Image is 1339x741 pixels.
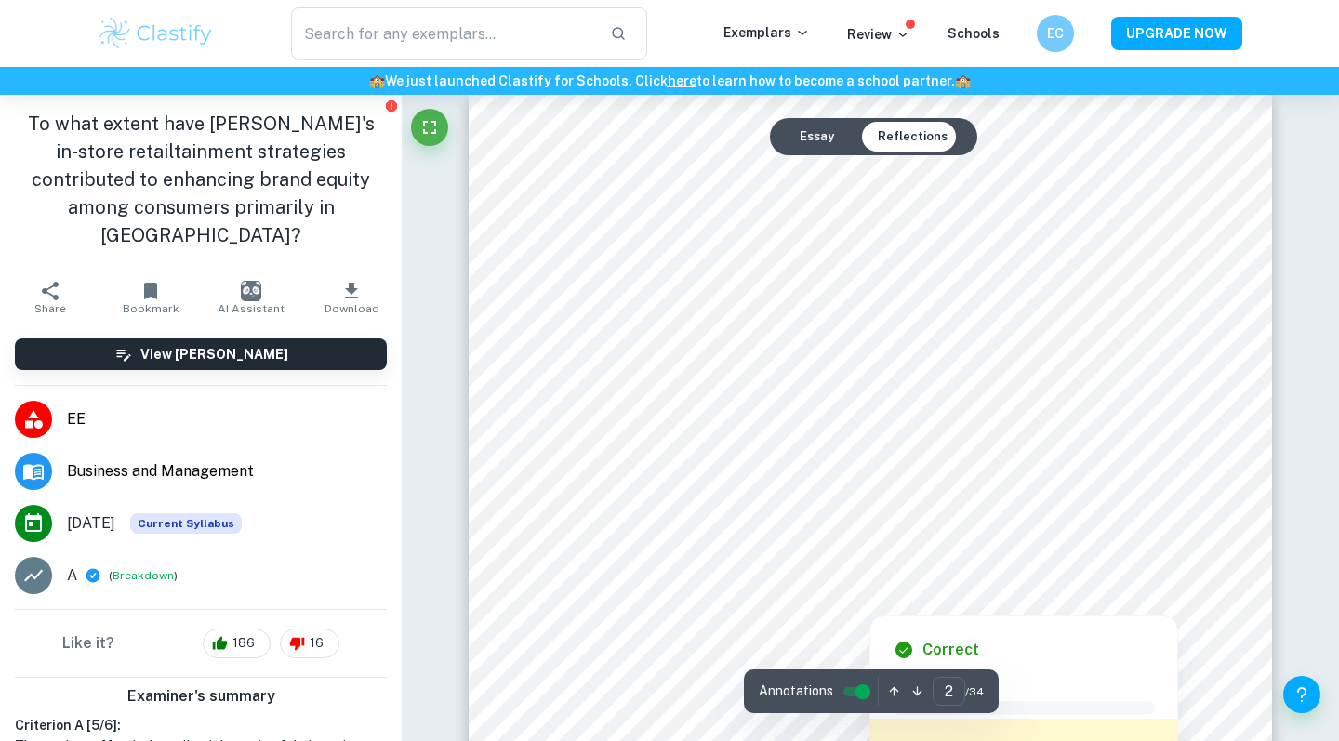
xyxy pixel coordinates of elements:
span: Share [34,302,66,315]
span: Current Syllabus [130,513,242,534]
span: Annotations [759,681,833,701]
p: Review [847,24,910,45]
h6: Correct [922,639,979,661]
button: EC [1037,15,1074,52]
h6: We just launched Clastify for Schools. Click to learn how to become a school partner. [4,71,1335,91]
span: EE [67,408,387,430]
h6: Criterion D [893,676,1170,696]
span: Bookmark [123,302,179,315]
div: This exemplar is based on the current syllabus. Feel free to refer to it for inspiration/ideas wh... [130,513,242,534]
a: Schools [948,26,1000,41]
span: ( ) [109,567,178,585]
img: AI Assistant [241,281,261,301]
h6: EC [1045,23,1067,44]
span: Download [325,302,379,315]
a: here [668,73,696,88]
span: [DATE] [67,512,115,535]
button: Download [301,271,402,324]
img: Clastify logo [97,15,215,52]
p: A [67,564,77,587]
h6: Criterion A [ 5 / 6 ]: [15,715,387,735]
button: Breakdown [113,567,174,584]
div: 186 [203,629,271,658]
div: 16 [280,629,339,658]
button: AI Assistant [201,271,301,324]
button: UPGRADE NOW [1111,17,1242,50]
span: AI Assistant [218,302,285,315]
span: / 34 [965,683,984,700]
button: Help and Feedback [1283,676,1320,713]
span: 🏫 [955,73,971,88]
span: Business and Management [67,460,387,483]
span: 🏫 [369,73,385,88]
button: View [PERSON_NAME] [15,338,387,370]
button: Reflections [863,122,962,152]
button: Fullscreen [411,109,448,146]
h6: Like it? [62,632,114,655]
p: Exemplars [723,22,810,43]
button: Report issue [384,99,398,112]
h6: View [PERSON_NAME] [140,344,288,364]
h1: To what extent have [PERSON_NAME]'s in-store retailtainment strategies contributed to enhancing b... [15,110,387,249]
button: Bookmark [100,271,201,324]
button: Essay [785,122,849,152]
span: 186 [222,634,265,653]
input: Search for any exemplars... [291,7,595,60]
span: 16 [299,634,334,653]
h6: Examiner's summary [7,685,394,708]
